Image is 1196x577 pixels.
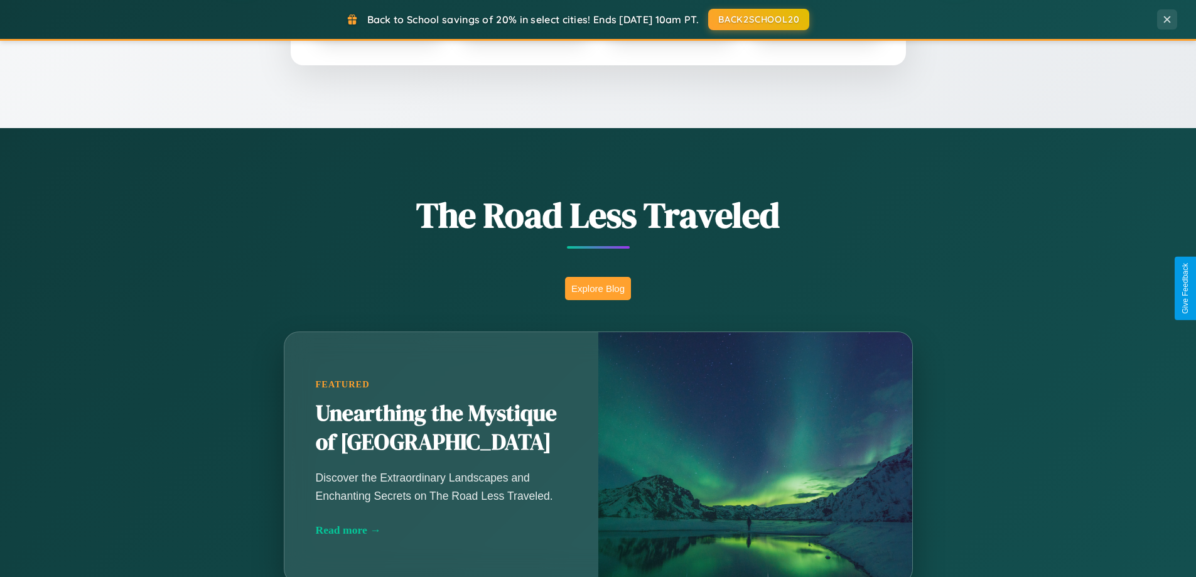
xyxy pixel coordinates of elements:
[367,13,699,26] span: Back to School savings of 20% in select cities! Ends [DATE] 10am PT.
[316,524,567,537] div: Read more →
[1181,263,1190,314] div: Give Feedback
[222,191,975,239] h1: The Road Less Traveled
[316,399,567,457] h2: Unearthing the Mystique of [GEOGRAPHIC_DATA]
[708,9,809,30] button: BACK2SCHOOL20
[316,469,567,504] p: Discover the Extraordinary Landscapes and Enchanting Secrets on The Road Less Traveled.
[316,379,567,390] div: Featured
[565,277,631,300] button: Explore Blog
